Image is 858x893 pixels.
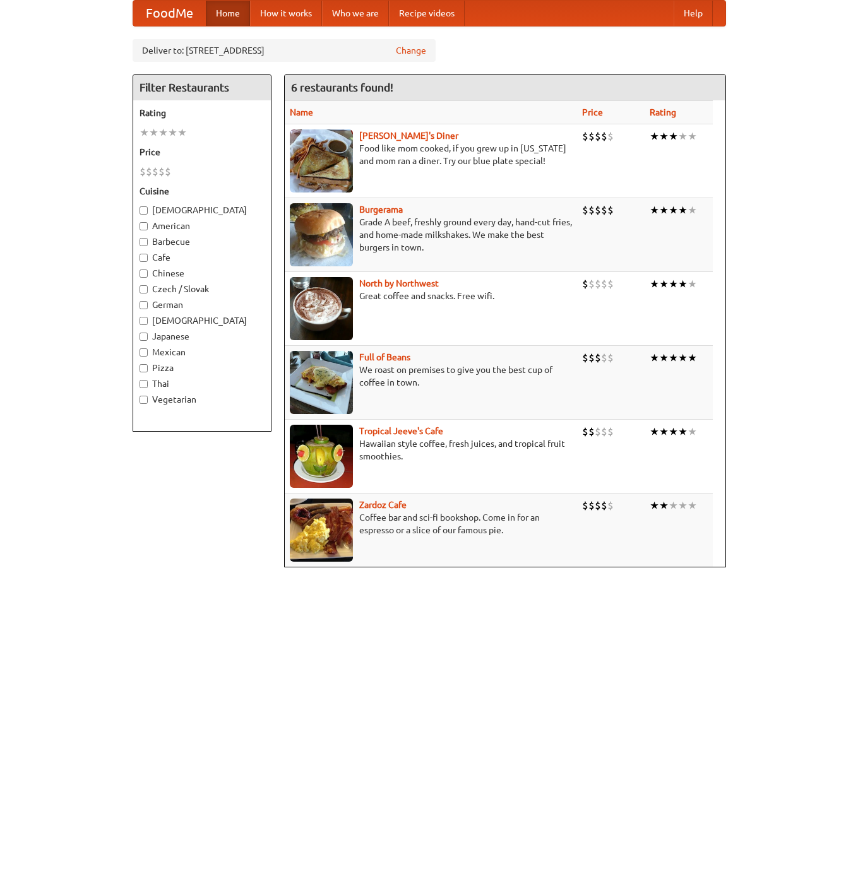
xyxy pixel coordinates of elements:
[669,277,678,291] li: ★
[165,165,171,179] li: $
[688,203,697,217] li: ★
[177,126,187,139] li: ★
[588,425,595,439] li: $
[140,362,265,374] label: Pizza
[595,203,601,217] li: $
[140,299,265,311] label: German
[146,165,152,179] li: $
[678,351,688,365] li: ★
[152,165,158,179] li: $
[140,238,148,246] input: Barbecue
[133,39,436,62] div: Deliver to: [STREET_ADDRESS]
[290,203,353,266] img: burgerama.jpg
[168,126,177,139] li: ★
[140,346,265,358] label: Mexican
[140,204,265,216] label: [DEMOGRAPHIC_DATA]
[140,222,148,230] input: American
[678,499,688,512] li: ★
[140,269,148,278] input: Chinese
[582,129,588,143] li: $
[595,499,601,512] li: $
[140,393,265,406] label: Vegetarian
[650,425,659,439] li: ★
[140,254,148,262] input: Cafe
[607,499,614,512] li: $
[650,107,676,117] a: Rating
[688,351,697,365] li: ★
[595,351,601,365] li: $
[359,204,403,215] b: Burgerama
[678,203,688,217] li: ★
[595,425,601,439] li: $
[140,314,265,327] label: [DEMOGRAPHIC_DATA]
[140,396,148,404] input: Vegetarian
[650,203,659,217] li: ★
[290,107,313,117] a: Name
[601,351,607,365] li: $
[140,330,265,343] label: Japanese
[669,203,678,217] li: ★
[206,1,250,26] a: Home
[140,267,265,280] label: Chinese
[290,437,572,463] p: Hawaiian style coffee, fresh juices, and tropical fruit smoothies.
[290,351,353,414] img: beans.jpg
[140,107,265,119] h5: Rating
[359,500,407,510] a: Zardoz Cafe
[140,185,265,198] h5: Cuisine
[607,277,614,291] li: $
[582,107,603,117] a: Price
[158,165,165,179] li: $
[582,277,588,291] li: $
[140,126,149,139] li: ★
[140,146,265,158] h5: Price
[588,203,595,217] li: $
[290,129,353,192] img: sallys.jpg
[140,317,148,325] input: [DEMOGRAPHIC_DATA]
[674,1,713,26] a: Help
[669,499,678,512] li: ★
[659,351,669,365] li: ★
[140,285,148,293] input: Czech / Slovak
[290,290,572,302] p: Great coffee and snacks. Free wifi.
[396,44,426,57] a: Change
[582,203,588,217] li: $
[140,333,148,341] input: Japanese
[601,129,607,143] li: $
[140,364,148,372] input: Pizza
[140,220,265,232] label: American
[678,425,688,439] li: ★
[669,425,678,439] li: ★
[250,1,322,26] a: How it works
[359,278,439,288] a: North by Northwest
[659,203,669,217] li: ★
[588,499,595,512] li: $
[290,364,572,389] p: We roast on premises to give you the best cup of coffee in town.
[659,129,669,143] li: ★
[669,129,678,143] li: ★
[678,277,688,291] li: ★
[582,425,588,439] li: $
[140,380,148,388] input: Thai
[688,499,697,512] li: ★
[290,425,353,488] img: jeeves.jpg
[290,499,353,562] img: zardoz.jpg
[588,129,595,143] li: $
[595,277,601,291] li: $
[158,126,168,139] li: ★
[359,352,410,362] a: Full of Beans
[140,283,265,295] label: Czech / Slovak
[290,277,353,340] img: north.jpg
[290,216,572,254] p: Grade A beef, freshly ground every day, hand-cut fries, and home-made milkshakes. We make the bes...
[601,203,607,217] li: $
[650,351,659,365] li: ★
[607,351,614,365] li: $
[650,277,659,291] li: ★
[140,377,265,390] label: Thai
[688,277,697,291] li: ★
[607,129,614,143] li: $
[140,301,148,309] input: German
[290,142,572,167] p: Food like mom cooked, if you grew up in [US_STATE] and mom ran a diner. Try our blue plate special!
[659,425,669,439] li: ★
